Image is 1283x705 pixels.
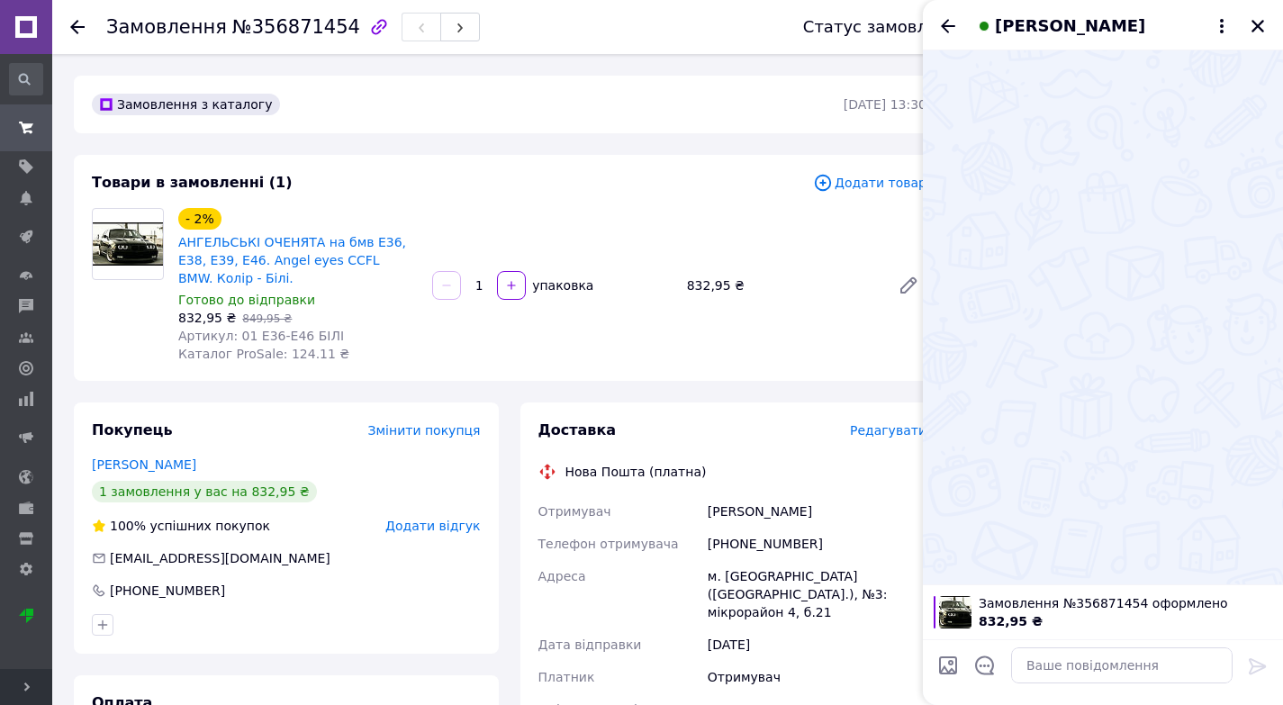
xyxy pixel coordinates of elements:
span: 100% [110,519,146,533]
div: Замовлення з каталогу [92,94,280,115]
div: [DATE] [704,628,930,661]
span: Готово до відправки [178,293,315,307]
a: АНГЕЛЬСЬКІ ОЧЕНЯТА на бмв E36, E38, E39, Е46. Angel eyes CCFL BMW. Колір - Білі. [178,235,406,285]
span: [PERSON_NAME] [995,14,1145,38]
button: Назад [937,15,959,37]
div: м. [GEOGRAPHIC_DATA] ([GEOGRAPHIC_DATA].), №3: мікрорайон 4, б.21 [704,560,930,628]
a: [PERSON_NAME] [92,457,196,472]
div: - 2% [178,208,221,230]
span: 832,95 ₴ [178,311,236,325]
div: Статус замовлення [803,18,969,36]
span: Додати відгук [385,519,480,533]
div: успішних покупок [92,517,270,535]
span: Замовлення [106,16,227,38]
span: [EMAIL_ADDRESS][DOMAIN_NAME] [110,551,330,565]
span: Адреса [538,569,586,583]
div: упаковка [528,276,595,294]
time: [DATE] 13:30 [844,97,926,112]
div: Повернутися назад [70,18,85,36]
div: Отримувач [704,661,930,693]
div: 832,95 ₴ [680,273,883,298]
span: Додати товар [813,173,926,193]
span: Отримувач [538,504,611,519]
span: Покупець [92,421,173,438]
span: Телефон отримувача [538,537,679,551]
span: Доставка [538,421,617,438]
span: Артикул: 01 Е36-Е46 БІЛІ [178,329,344,343]
a: Редагувати [890,267,926,303]
span: №356871454 [232,16,360,38]
button: Відкрити шаблони відповідей [973,654,997,677]
div: [PHONE_NUMBER] [704,528,930,560]
span: Каталог ProSale: 124.11 ₴ [178,347,349,361]
span: Замовлення №356871454 оформлено [979,594,1272,612]
span: 832,95 ₴ [979,614,1043,628]
img: 66877376_w100_h100_angelskie-glazki-ccfl.jpg [939,596,971,628]
span: 849,95 ₴ [242,312,292,325]
div: [PHONE_NUMBER] [108,582,227,600]
button: Закрити [1247,15,1269,37]
span: Редагувати [850,423,926,438]
span: Дата відправки [538,637,642,652]
span: Змінити покупця [368,423,481,438]
button: [PERSON_NAME] [973,14,1233,38]
div: 1 замовлення у вас на 832,95 ₴ [92,481,317,502]
img: АНГЕЛЬСЬКІ ОЧЕНЯТА на бмв E36, E38, E39, Е46. Angel eyes CCFL BMW. Колір - Білі. [93,222,163,266]
div: Нова Пошта (платна) [561,463,711,481]
span: Платник [538,670,595,684]
span: Товари в замовленні (1) [92,174,293,191]
div: [PERSON_NAME] [704,495,930,528]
